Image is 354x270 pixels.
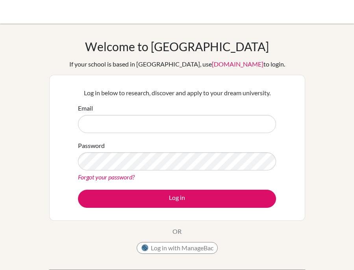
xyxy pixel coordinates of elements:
button: Log in [78,190,276,208]
button: Log in with ManageBac [137,242,218,254]
p: Log in below to research, discover and apply to your dream university. [78,88,276,98]
h1: Welcome to [GEOGRAPHIC_DATA] [85,39,269,54]
div: If your school is based in [GEOGRAPHIC_DATA], use to login. [69,59,285,69]
label: Email [78,104,93,113]
a: [DOMAIN_NAME] [212,60,263,68]
p: OR [172,227,182,236]
label: Password [78,141,105,150]
a: Forgot your password? [78,173,135,181]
